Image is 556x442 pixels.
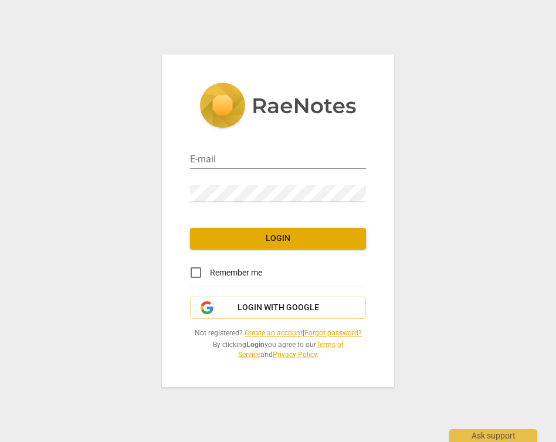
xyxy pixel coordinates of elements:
[190,328,366,338] span: Not registered? |
[210,267,262,279] span: Remember me
[238,302,319,314] span: Login with Google
[273,351,317,359] a: Privacy Policy
[190,228,366,249] button: Login
[190,297,366,319] button: Login with Google
[246,341,265,349] b: Login
[449,429,537,442] div: Ask support
[199,83,357,131] img: 5ac2273c67554f335776073100b6d88f.svg
[238,341,344,359] a: Terms of Service
[245,329,303,337] a: Create an account
[304,329,362,337] a: Forgot password?
[190,340,366,359] span: By clicking you agree to our and .
[199,233,357,244] span: Login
